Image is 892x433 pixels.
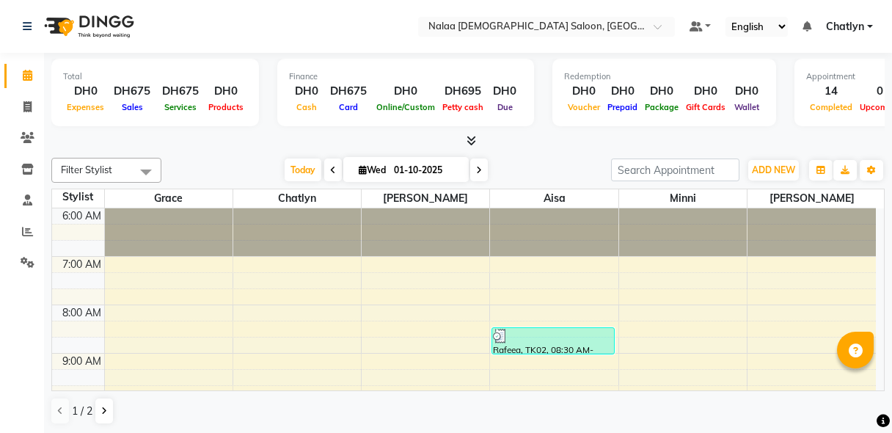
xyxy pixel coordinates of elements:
span: Card [335,102,362,112]
div: DH0 [205,83,247,100]
span: Voucher [564,102,604,112]
input: Search Appointment [611,159,739,181]
div: DH675 [108,83,156,100]
span: [PERSON_NAME] [747,189,876,208]
span: Wallet [731,102,763,112]
input: 2025-10-01 [390,159,463,181]
span: Services [161,102,200,112]
span: Due [494,102,516,112]
div: DH0 [63,83,108,100]
span: ADD NEW [752,164,795,175]
span: [PERSON_NAME] [362,189,489,208]
span: Gift Cards [682,102,729,112]
span: Products [205,102,247,112]
div: DH0 [373,83,439,100]
div: 7:00 AM [59,257,104,272]
div: DH675 [324,83,373,100]
div: DH0 [641,83,682,100]
div: DH0 [564,83,604,100]
div: DH0 [487,83,522,100]
div: DH675 [156,83,205,100]
span: Filter Stylist [61,164,112,175]
span: Grace [105,189,233,208]
div: DH0 [604,83,641,100]
span: Aisa [490,189,618,208]
div: Finance [289,70,522,83]
span: Online/Custom [373,102,439,112]
span: Wed [355,164,390,175]
span: Sales [118,102,147,112]
div: DH0 [682,83,729,100]
span: Cash [293,102,321,112]
img: logo [37,6,138,47]
div: Stylist [52,189,104,205]
div: 8:00 AM [59,305,104,321]
div: Total [63,70,247,83]
div: 9:00 AM [59,354,104,369]
div: DH0 [289,83,324,100]
button: ADD NEW [748,160,799,181]
div: 6:00 AM [59,208,104,224]
span: Chatlyn [826,19,864,34]
span: Expenses [63,102,108,112]
div: 14 [806,83,856,100]
span: Petty cash [439,102,487,112]
div: Redemption [564,70,764,83]
span: Package [641,102,682,112]
div: DH0 [729,83,764,100]
span: 1 / 2 [72,404,92,419]
iframe: chat widget [830,374,877,418]
span: Prepaid [604,102,641,112]
span: Completed [806,102,856,112]
div: DH695 [439,83,487,100]
div: Rafeea, TK02, 08:30 AM-09:05 AM, Manicure Classic [492,328,614,354]
span: Chatlyn [233,189,361,208]
span: Minni [619,189,747,208]
span: Today [285,159,321,181]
